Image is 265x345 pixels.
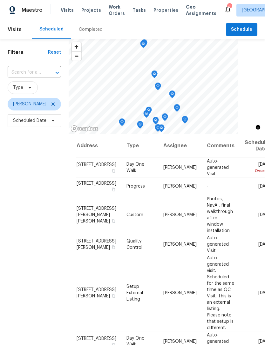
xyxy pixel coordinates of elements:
div: Map marker [153,117,159,127]
span: [PERSON_NAME] [163,212,197,217]
span: Scheduled Date [13,117,46,124]
span: [STREET_ADDRESS] [77,336,116,341]
span: [PERSON_NAME] [163,165,197,169]
span: Maestro [22,7,43,13]
span: Toggle attribution [256,124,260,131]
div: Completed [79,26,103,33]
span: [PERSON_NAME] [163,242,197,246]
button: Zoom out [72,51,81,61]
th: Assignee [158,134,202,157]
span: Type [13,84,23,91]
span: Visits [61,7,74,13]
span: Work Orders [109,4,125,17]
button: Open [53,68,62,77]
th: Type [121,134,158,157]
span: Auto-generated Visit [207,159,229,176]
a: Mapbox homepage [71,125,99,132]
div: Map marker [155,124,161,134]
span: [PERSON_NAME] [163,290,197,295]
div: Map marker [162,113,168,123]
span: [STREET_ADDRESS][PERSON_NAME] [77,287,116,298]
span: [PERSON_NAME] [163,184,197,189]
div: Reset [48,49,61,56]
span: Schedule [231,26,252,34]
span: Photos, NavAI, final walkthrough after window installation [207,196,233,233]
h1: Filters [8,49,48,56]
span: [STREET_ADDRESS] [77,162,116,167]
button: Copy Address [111,218,116,223]
span: Projects [81,7,101,13]
div: Map marker [141,39,147,49]
button: Copy Address [111,293,116,298]
div: Map marker [119,118,125,128]
span: Tasks [132,8,146,12]
button: Copy Address [111,244,116,250]
span: Zoom out [72,52,81,61]
span: Visits [8,23,22,36]
div: Map marker [158,124,165,134]
button: Copy Address [111,168,116,173]
div: Map marker [155,83,161,92]
span: [STREET_ADDRESS] [77,181,116,186]
span: [STREET_ADDRESS][PERSON_NAME][PERSON_NAME] [77,206,116,223]
button: Copy Address [111,187,116,192]
div: Map marker [174,104,180,114]
div: Map marker [143,110,150,120]
span: - [207,184,208,189]
button: Zoom in [72,42,81,51]
div: Map marker [151,70,158,80]
div: Map marker [140,40,146,50]
canvas: Map [69,39,238,134]
span: Auto-generated visit. Scheduled for the same time as QC Visit. This is an external listing. Pleas... [207,255,234,330]
div: Map marker [169,90,175,100]
span: Progress [126,184,145,189]
div: Map marker [137,121,143,131]
span: Custom [126,212,143,217]
div: Scheduled [39,26,64,32]
span: [STREET_ADDRESS][PERSON_NAME] [77,239,116,249]
span: Properties [153,7,178,13]
span: Day One Walk [126,162,144,173]
button: Toggle attribution [254,123,262,131]
th: Comments [202,134,240,157]
span: Auto-generated Visit [207,236,229,253]
button: Schedule [226,23,257,36]
div: Map marker [182,116,188,126]
input: Search for an address... [8,68,43,77]
span: Setup External Listing [126,284,143,301]
th: Address [76,134,121,157]
span: [PERSON_NAME] [163,339,197,343]
div: Map marker [146,107,152,116]
span: Geo Assignments [186,4,216,17]
span: Quality Control [126,239,142,249]
div: 41 [227,4,232,10]
span: [PERSON_NAME] [13,101,46,107]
